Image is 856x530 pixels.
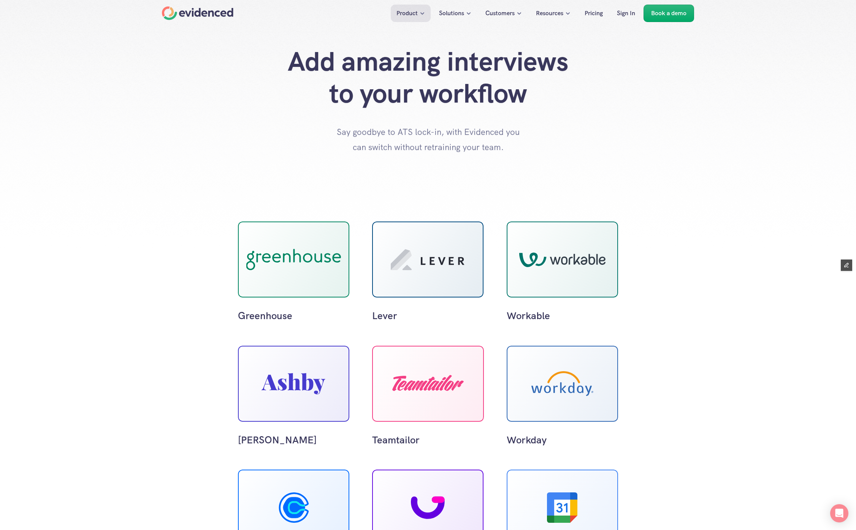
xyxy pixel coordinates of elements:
p: Become a partner [404,170,452,180]
a: Lever [372,221,483,323]
div: Open Intercom Messenger [830,504,848,522]
p: Product [396,8,418,18]
p: Resources [536,8,563,18]
p: Workday [507,433,618,447]
p: Pricing [585,8,603,18]
p: Workable [507,309,618,323]
p: [PERSON_NAME] [238,433,349,447]
h1: Add amazing interviews to your workflow [276,46,580,109]
p: Book a demo [651,8,686,18]
a: Pricing [579,5,609,22]
a: Workable [507,221,618,323]
p: Customers [485,8,515,18]
button: Edit Framer Content [841,259,852,271]
a: Greenhouse [238,221,349,323]
a: Home [162,6,233,20]
p: Solutions [439,8,464,18]
p: Greenhouse [238,309,349,323]
p: Sign In [617,8,635,18]
a: Sign In [611,5,641,22]
p: Teamtailor [372,433,483,447]
a: Book a demo [644,5,694,22]
p: Say goodbye to ATS lock-in, with Evidenced you can switch without retraining your team. [333,125,523,155]
p: Lever [372,309,483,323]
